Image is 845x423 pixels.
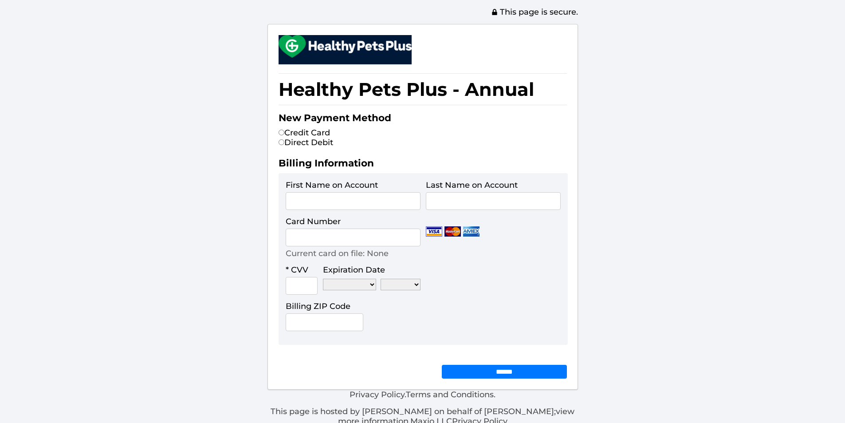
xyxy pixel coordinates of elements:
[323,265,385,275] label: Expiration Date
[279,157,567,173] h2: Billing Information
[286,249,389,258] p: Current card on file: None
[279,112,567,128] h2: New Payment Method
[406,390,494,399] a: Terms and Conditions
[279,139,284,145] input: Direct Debit
[279,138,333,147] label: Direct Debit
[350,390,405,399] a: Privacy Policy
[491,7,578,17] span: This page is secure.
[279,73,567,105] h1: Healthy Pets Plus - Annual
[426,180,518,190] label: Last Name on Account
[286,180,378,190] label: First Name on Account
[463,226,479,237] img: Amex
[426,226,442,237] img: Visa
[279,130,284,135] input: Credit Card
[286,301,350,311] label: Billing ZIP Code
[444,226,461,237] img: Mastercard
[279,128,330,138] label: Credit Card
[286,217,341,226] label: Card Number
[279,35,412,58] img: small.png
[286,265,308,275] label: * CVV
